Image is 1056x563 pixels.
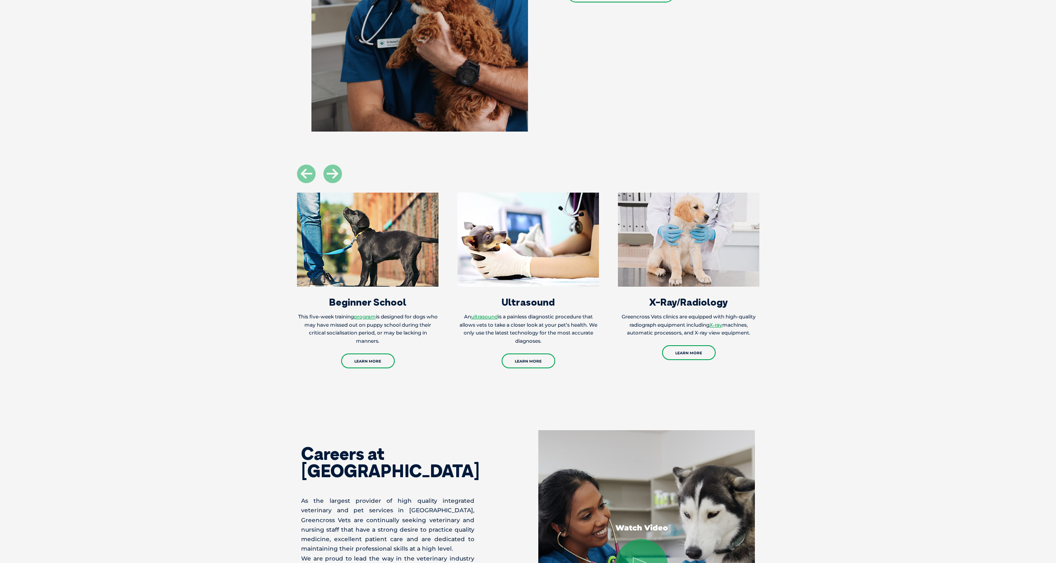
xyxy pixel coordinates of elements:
[618,193,759,287] img: Services_XRay_Radiology
[615,524,668,532] p: Watch Video
[502,353,555,368] a: Learn More
[709,322,722,328] a: X-ray
[354,313,376,320] a: program
[457,313,599,346] p: An is a painless diagnostic procedure that allows vets to take a closer look at your pet’s health...
[662,345,716,360] a: Learn More
[457,193,599,287] img: Services_Ultrasound
[471,313,498,320] a: ultrasound
[618,313,759,337] p: Greencross Vets clinics are equipped with high-quality radiograph equipment including machines, a...
[341,353,395,368] a: Learn More
[301,445,474,480] h2: Careers at [GEOGRAPHIC_DATA]
[297,313,438,346] p: This five-week training is designed for dogs who may have missed out on puppy school during their...
[618,297,759,307] h3: X-Ray/Radiology
[457,297,599,307] h3: Ultrasound
[297,297,438,307] h3: Beginner School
